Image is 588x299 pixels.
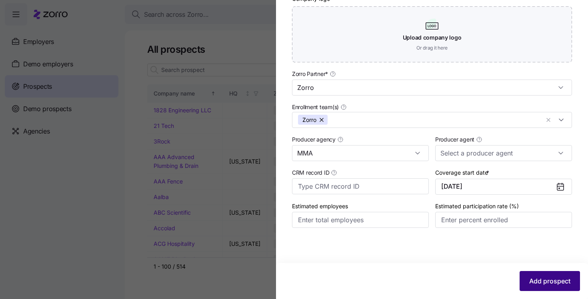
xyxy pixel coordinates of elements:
label: Coverage start date [435,168,491,177]
span: Zorro [302,115,316,125]
label: Estimated employees [292,202,348,211]
input: Type CRM record ID [292,178,429,194]
span: CRM record ID [292,169,329,177]
span: Enrollment team(s) [292,103,339,111]
button: Add prospect [520,271,580,291]
button: [DATE] [435,179,572,195]
span: Producer agency [292,136,336,144]
span: Add prospect [529,276,570,286]
input: Enter percent enrolled [435,212,572,228]
input: Select a partner [292,80,572,96]
span: Zorro Partner * [292,70,328,78]
label: Estimated participation rate (%) [435,202,519,211]
span: Producer agent [435,136,474,144]
input: Select a producer agent [435,145,572,161]
input: Enter total employees [292,212,429,228]
input: Select a producer agency [292,145,429,161]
